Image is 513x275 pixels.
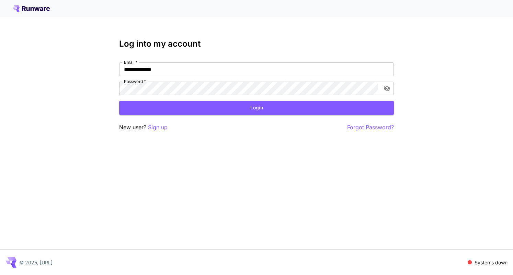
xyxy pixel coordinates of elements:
p: New user? [119,123,168,132]
button: Forgot Password? [347,123,394,132]
p: Systems down [475,259,508,266]
label: Email [124,59,137,65]
button: toggle password visibility [381,82,393,95]
label: Password [124,79,146,84]
button: Sign up [148,123,168,132]
button: Login [119,101,394,115]
h3: Log into my account [119,39,394,49]
p: © 2025, [URL] [19,259,53,266]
